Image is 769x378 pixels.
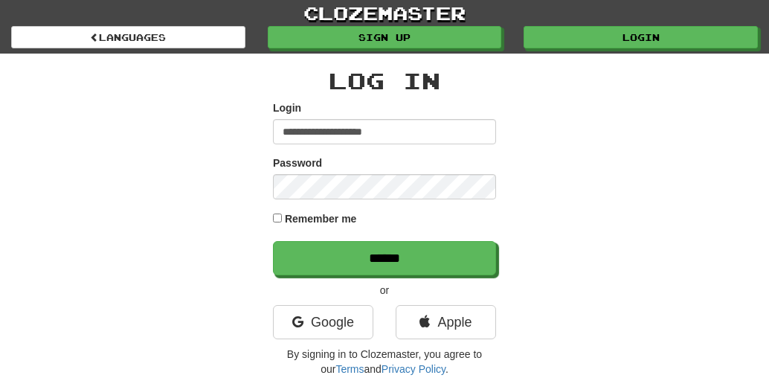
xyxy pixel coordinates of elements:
a: Google [273,305,373,339]
p: or [273,283,496,298]
a: Login [524,26,758,48]
h2: Log In [273,68,496,93]
a: Apple [396,305,496,339]
p: By signing in to Clozemaster, you agree to our and . [273,347,496,377]
a: Sign up [268,26,502,48]
label: Login [273,100,301,115]
a: Privacy Policy [382,363,445,375]
a: Terms [335,363,364,375]
a: Languages [11,26,245,48]
label: Remember me [285,211,357,226]
label: Password [273,156,322,170]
